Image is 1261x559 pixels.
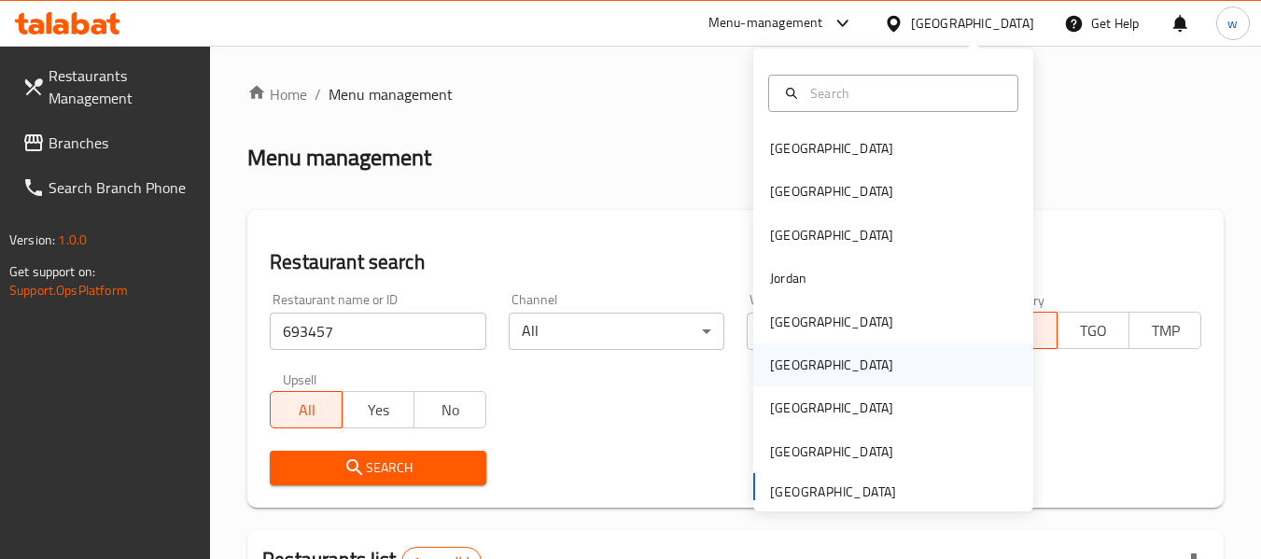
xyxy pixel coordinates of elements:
div: [GEOGRAPHIC_DATA] [770,398,893,418]
div: [GEOGRAPHIC_DATA] [770,138,893,159]
span: 1.0.0 [58,228,87,252]
button: No [413,391,486,428]
button: TGO [1057,312,1129,349]
span: Menu management [329,83,453,105]
span: No [422,397,479,424]
nav: breadcrumb [247,83,1224,105]
span: Restaurants Management [49,64,196,109]
button: All [270,391,343,428]
a: Support.OpsPlatform [9,278,128,302]
div: [GEOGRAPHIC_DATA] [770,355,893,375]
a: Search Branch Phone [7,165,211,210]
span: Version: [9,228,55,252]
li: / [315,83,321,105]
a: Restaurants Management [7,53,211,120]
span: Get support on: [9,259,95,284]
div: All [747,313,962,350]
span: TGO [1065,317,1122,344]
div: All [509,313,724,350]
div: [GEOGRAPHIC_DATA] [770,441,893,462]
input: Search [803,83,1006,104]
a: Branches [7,120,211,165]
div: [GEOGRAPHIC_DATA] [770,312,893,332]
span: Search [285,456,470,480]
a: Home [247,83,307,105]
h2: Menu management [247,143,431,173]
button: TMP [1128,312,1201,349]
span: All [278,397,335,424]
h2: Restaurant search [270,248,1201,276]
span: TMP [1137,317,1194,344]
div: [GEOGRAPHIC_DATA] [770,181,893,202]
span: w [1227,13,1238,34]
div: [GEOGRAPHIC_DATA] [770,225,893,245]
label: Delivery [999,293,1045,306]
span: Branches [49,132,196,154]
div: Menu-management [708,12,823,35]
div: [GEOGRAPHIC_DATA] [911,13,1034,34]
span: Yes [350,397,407,424]
span: Search Branch Phone [49,176,196,199]
input: Search for restaurant name or ID.. [270,313,485,350]
label: Upsell [283,372,317,385]
button: Search [270,451,485,485]
button: Yes [342,391,414,428]
div: Jordan [770,268,806,288]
